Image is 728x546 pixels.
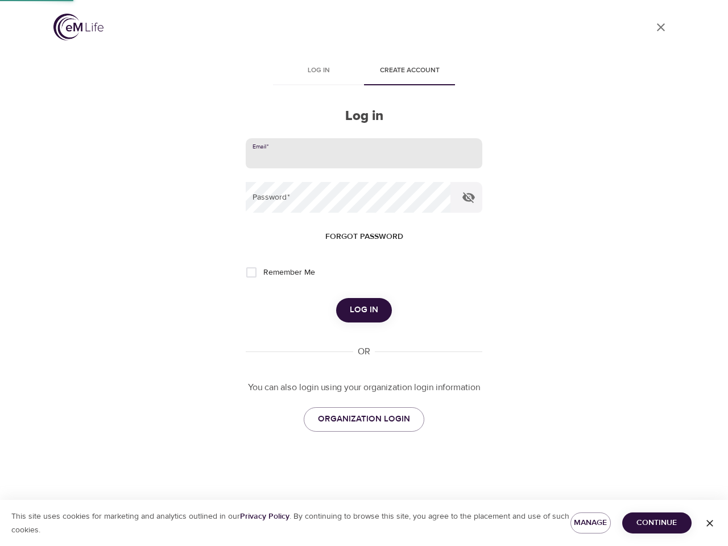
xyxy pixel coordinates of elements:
span: Log in [350,303,378,317]
button: Log in [336,298,392,322]
span: Log in [280,65,357,77]
span: Forgot password [325,230,403,244]
div: OR [353,345,375,358]
span: Remember Me [263,267,315,279]
span: Continue [631,516,682,530]
button: Continue [622,512,692,533]
a: ORGANIZATION LOGIN [304,407,424,431]
img: logo [53,14,104,40]
a: Privacy Policy [240,511,289,522]
button: Manage [570,512,611,533]
p: You can also login using your organization login information [246,381,482,394]
span: ORGANIZATION LOGIN [318,412,410,427]
h2: Log in [246,108,482,125]
div: disabled tabs example [246,58,482,85]
span: Create account [371,65,448,77]
a: close [647,14,675,41]
span: Manage [580,516,602,530]
button: Forgot password [321,226,408,247]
